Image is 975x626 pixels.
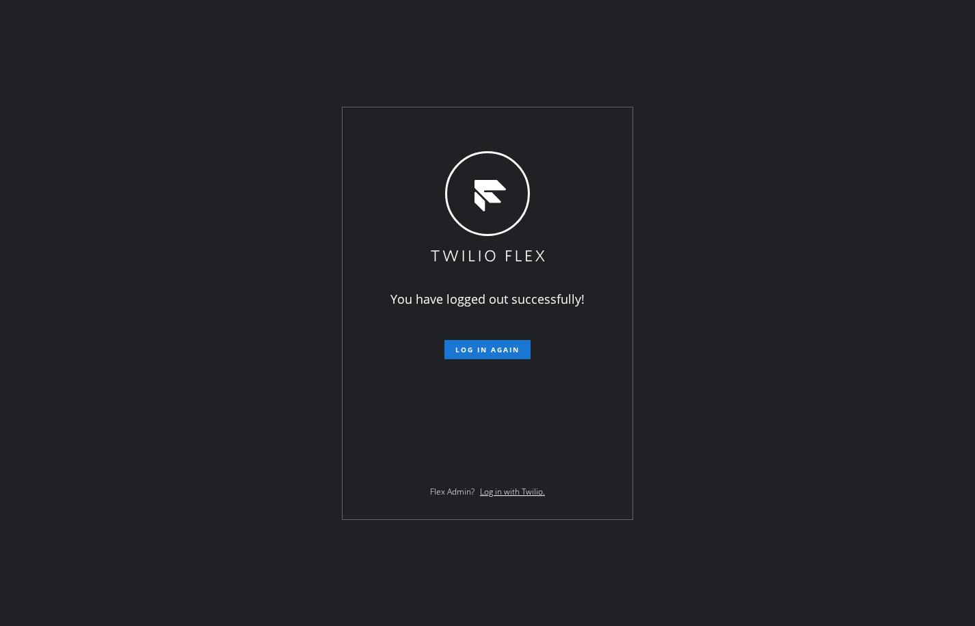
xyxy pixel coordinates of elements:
span: Log in again [455,345,520,354]
button: Log in again [444,340,531,359]
a: Log in with Twilio. [480,486,545,497]
span: You have logged out successfully! [390,291,585,307]
span: Flex Admin? [430,486,475,497]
